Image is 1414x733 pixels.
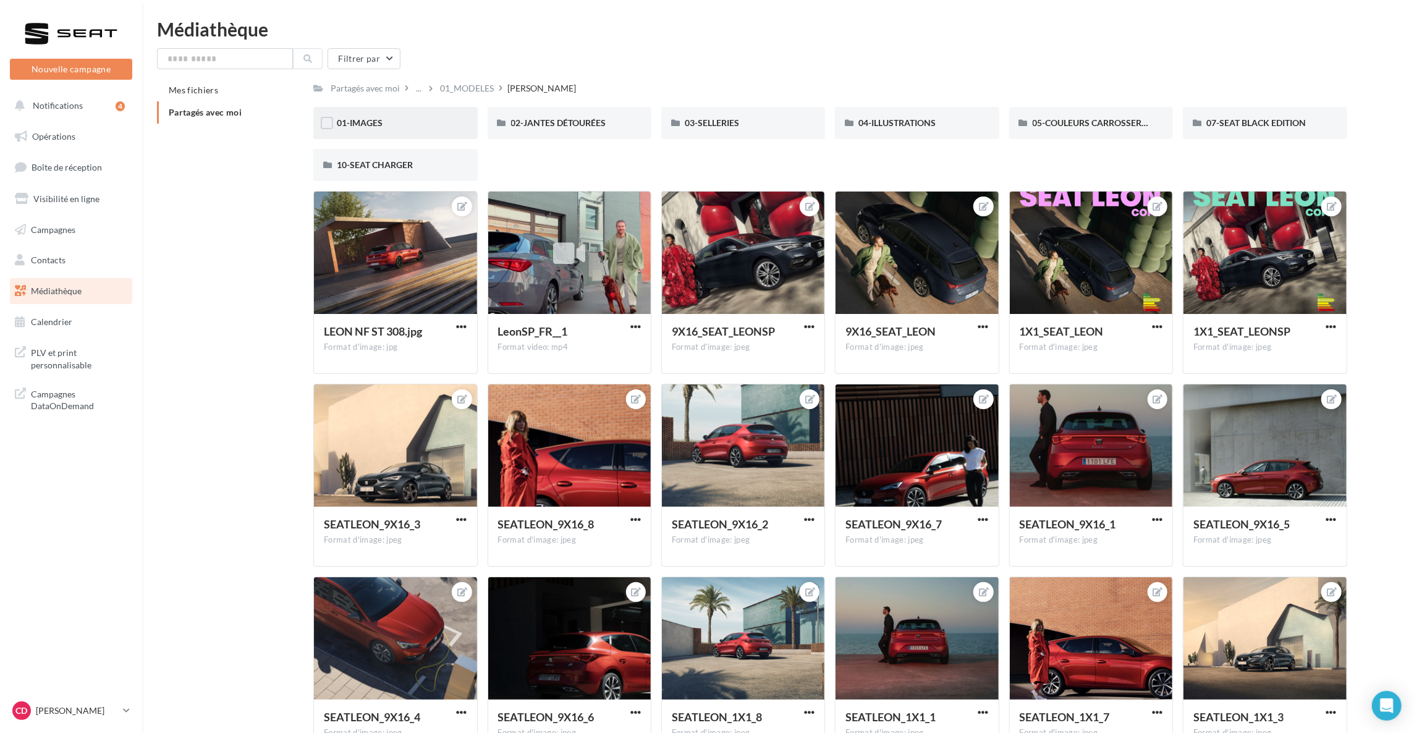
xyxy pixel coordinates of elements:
[1020,517,1116,531] span: SEATLEON_9X16_1
[32,162,102,172] span: Boîte de réception
[337,159,413,170] span: 10-SEAT CHARGER
[324,324,422,338] span: LEON NF ST 308.jpg
[672,710,762,724] span: SEATLEON_1X1_8
[498,535,641,546] div: Format d'image: jpeg
[7,124,135,150] a: Opérations
[33,193,99,204] span: Visibilité en ligne
[507,82,576,95] div: [PERSON_NAME]
[31,316,72,327] span: Calendrier
[7,186,135,212] a: Visibilité en ligne
[324,517,420,531] span: SEATLEON_9X16_3
[7,247,135,273] a: Contacts
[116,101,125,111] div: 4
[10,59,132,80] button: Nouvelle campagne
[672,342,815,353] div: Format d'image: jpeg
[1020,710,1110,724] span: SEATLEON_1X1_7
[672,324,775,338] span: 9X16_SEAT_LEONSP
[845,535,988,546] div: Format d'image: jpeg
[1193,342,1336,353] div: Format d'image: jpeg
[16,705,28,717] span: CD
[10,699,132,722] a: CD [PERSON_NAME]
[498,324,568,338] span: LeonSP_FR__1
[7,381,135,417] a: Campagnes DataOnDemand
[498,342,641,353] div: Format video: mp4
[498,710,595,724] span: SEATLEON_9X16_6
[169,107,242,117] span: Partagés avec moi
[440,82,494,95] div: 01_MODELES
[7,309,135,335] a: Calendrier
[324,342,467,353] div: Format d'image: jpg
[7,154,135,180] a: Boîte de réception
[331,82,400,95] div: Partagés avec moi
[33,100,83,111] span: Notifications
[324,710,420,724] span: SEATLEON_9X16_4
[845,517,942,531] span: SEATLEON_9X16_7
[7,93,130,119] button: Notifications 4
[1193,535,1336,546] div: Format d'image: jpeg
[31,286,82,296] span: Médiathèque
[672,517,768,531] span: SEATLEON_9X16_2
[31,224,75,234] span: Campagnes
[7,278,135,304] a: Médiathèque
[31,344,127,371] span: PLV et print personnalisable
[498,517,595,531] span: SEATLEON_9X16_8
[845,324,936,338] span: 9X16_SEAT_LEON
[1020,342,1162,353] div: Format d'image: jpeg
[511,117,606,128] span: 02-JANTES DÉTOURÉES
[157,20,1399,38] div: Médiathèque
[1193,517,1290,531] span: SEATLEON_9X16_5
[1372,691,1402,721] div: Open Intercom Messenger
[169,85,218,95] span: Mes fichiers
[328,48,400,69] button: Filtrer par
[685,117,739,128] span: 03-SELLERIES
[845,710,936,724] span: SEATLEON_1X1_1
[31,255,66,265] span: Contacts
[32,131,75,142] span: Opérations
[337,117,383,128] span: 01-IMAGES
[845,342,988,353] div: Format d'image: jpeg
[858,117,936,128] span: 04-ILLUSTRATIONS
[7,217,135,243] a: Campagnes
[672,535,815,546] div: Format d'image: jpeg
[1193,324,1290,338] span: 1X1_SEAT_LEONSP
[413,80,424,97] div: ...
[1020,324,1104,338] span: 1X1_SEAT_LEON
[1033,117,1154,128] span: 05-COULEURS CARROSSERIES
[31,386,127,412] span: Campagnes DataOnDemand
[1020,535,1162,546] div: Format d'image: jpeg
[36,705,118,717] p: [PERSON_NAME]
[7,339,135,376] a: PLV et print personnalisable
[1193,710,1284,724] span: SEATLEON_1X1_3
[1206,117,1306,128] span: 07-SEAT BLACK EDITION
[324,535,467,546] div: Format d'image: jpeg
